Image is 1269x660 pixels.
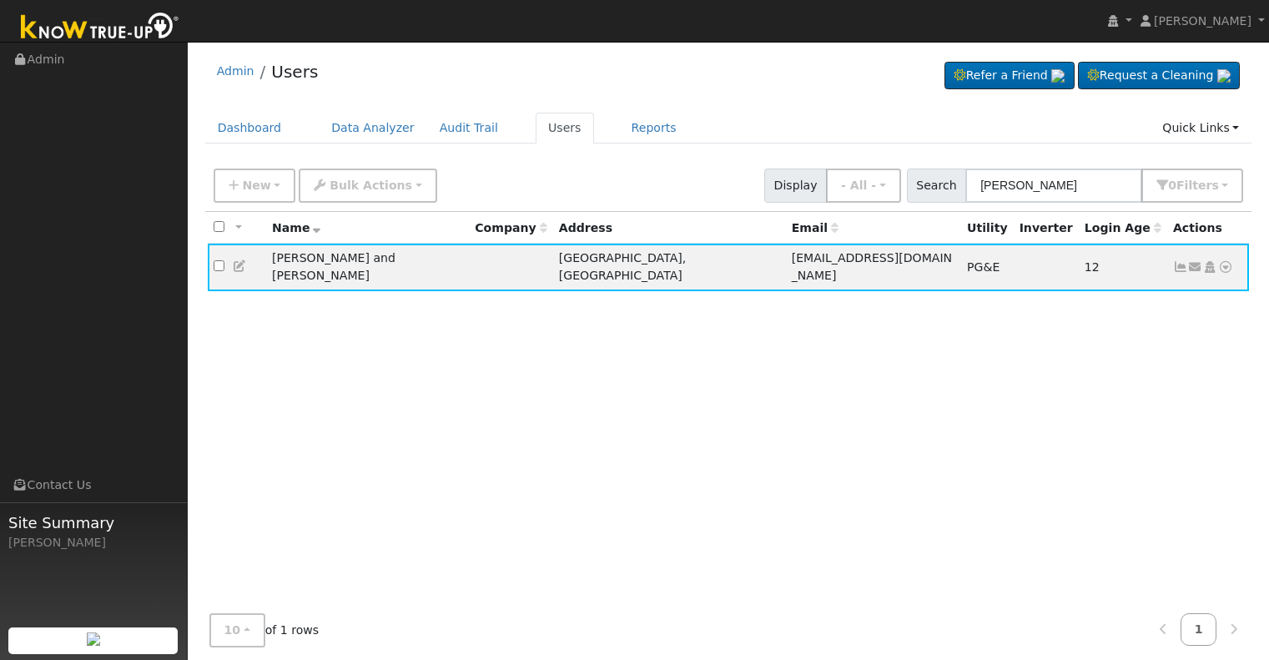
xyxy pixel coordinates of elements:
input: Search [965,169,1142,203]
span: Site Summary [8,511,179,534]
a: Other actions [1218,259,1233,276]
span: [PERSON_NAME] [1154,14,1251,28]
img: Know True-Up [13,9,188,47]
span: Filter [1176,179,1219,192]
button: 0Filters [1141,169,1243,203]
a: Login As [1202,260,1217,274]
a: Show Graph [1173,260,1188,274]
td: [GEOGRAPHIC_DATA], [GEOGRAPHIC_DATA] [553,244,786,291]
span: s [1211,179,1218,192]
img: retrieve [1051,69,1065,83]
button: Bulk Actions [299,169,436,203]
span: [EMAIL_ADDRESS][DOMAIN_NAME] [792,251,952,282]
button: 10 [209,613,265,647]
a: Admin [217,64,254,78]
span: 10 [224,623,241,637]
a: Reports [619,113,689,144]
div: Inverter [1020,219,1073,237]
span: PG&E [967,260,1000,274]
div: [PERSON_NAME] [8,534,179,552]
a: Dashboard [205,113,295,144]
button: - All - [826,169,901,203]
span: Search [907,169,966,203]
a: Users [271,62,318,82]
a: Refer a Friend [944,62,1075,90]
span: of 1 rows [209,613,320,647]
a: Users [536,113,594,144]
div: Address [559,219,780,237]
button: New [214,169,296,203]
a: Request a Cleaning [1078,62,1240,90]
span: 09/11/2025 9:53:57 AM [1085,260,1100,274]
div: Actions [1173,219,1243,237]
a: Edit User [233,259,248,273]
a: 1 [1181,613,1217,646]
span: Bulk Actions [330,179,412,192]
a: Data Analyzer [319,113,427,144]
span: Email [792,221,838,234]
a: Audit Trail [427,113,511,144]
img: retrieve [1217,69,1231,83]
span: Name [272,221,321,234]
td: [PERSON_NAME] and [PERSON_NAME] [266,244,469,291]
span: New [242,179,270,192]
span: Days since last login [1085,221,1161,234]
div: Utility [967,219,1008,237]
span: Company name [475,221,546,234]
a: jennan17@gmail.com [1188,259,1203,276]
a: Quick Links [1150,113,1251,144]
img: retrieve [87,632,100,646]
span: Display [764,169,827,203]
